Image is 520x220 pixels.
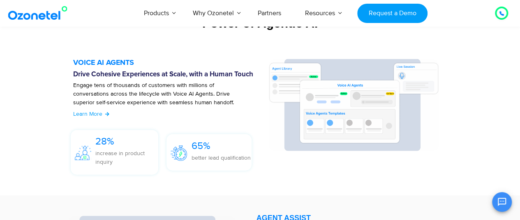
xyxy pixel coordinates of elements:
[73,110,110,118] a: Learn More
[73,110,102,117] span: Learn More
[171,145,187,160] img: 65%
[95,135,114,147] span: 28%
[95,149,159,166] p: increase in product inquiry
[357,4,428,23] a: Request a Demo
[492,192,512,212] button: Open chat
[75,146,91,160] img: 28%
[73,81,239,115] p: Engage tens of thousands of customers with millions of conversations across the lifecycle with Vo...
[191,154,250,162] p: better lead qualification
[73,59,260,66] h5: VOICE AI AGENTS
[73,71,260,79] h6: Drive Cohesive Experiences at Scale, with a Human Touch
[191,140,210,152] span: 65%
